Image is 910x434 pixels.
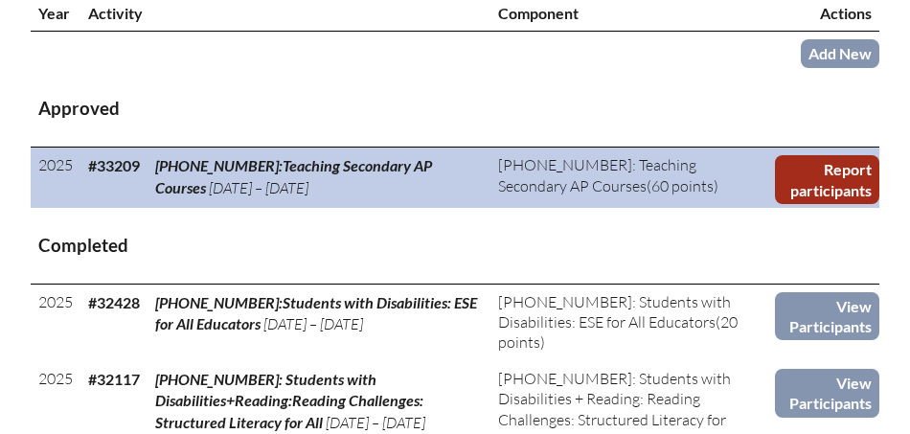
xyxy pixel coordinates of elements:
b: #33209 [88,156,140,174]
td: 2025 [31,148,80,208]
td: 2025 [31,284,80,361]
span: [PHONE_NUMBER]:Teaching Secondary AP Courses [155,156,432,195]
span: [DATE] – [DATE] [263,314,363,333]
span: [PHONE_NUMBER]: Students with Disabilities: ESE for All Educators [498,292,731,331]
span: [PHONE_NUMBER]: Teaching Secondary AP Courses [498,155,696,194]
h3: Completed [38,234,872,258]
a: View Participants [775,369,879,418]
td: (20 points) [490,284,776,361]
a: Report participants [775,155,879,204]
td: (60 points) [490,148,776,208]
span: [DATE] – [DATE] [209,178,308,197]
h3: Approved [38,97,872,121]
b: #32428 [88,293,140,311]
b: #32117 [88,370,140,388]
span: [PHONE_NUMBER]: Students with Disabilities+Reading:Reading Challenges: Structured Literacy for All [155,370,423,431]
span: [PHONE_NUMBER]:Students with Disabilities: ESE for All Educators [155,293,477,332]
span: [DATE] – [DATE] [326,413,425,432]
a: Add New [801,39,879,67]
a: View Participants [775,292,879,341]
